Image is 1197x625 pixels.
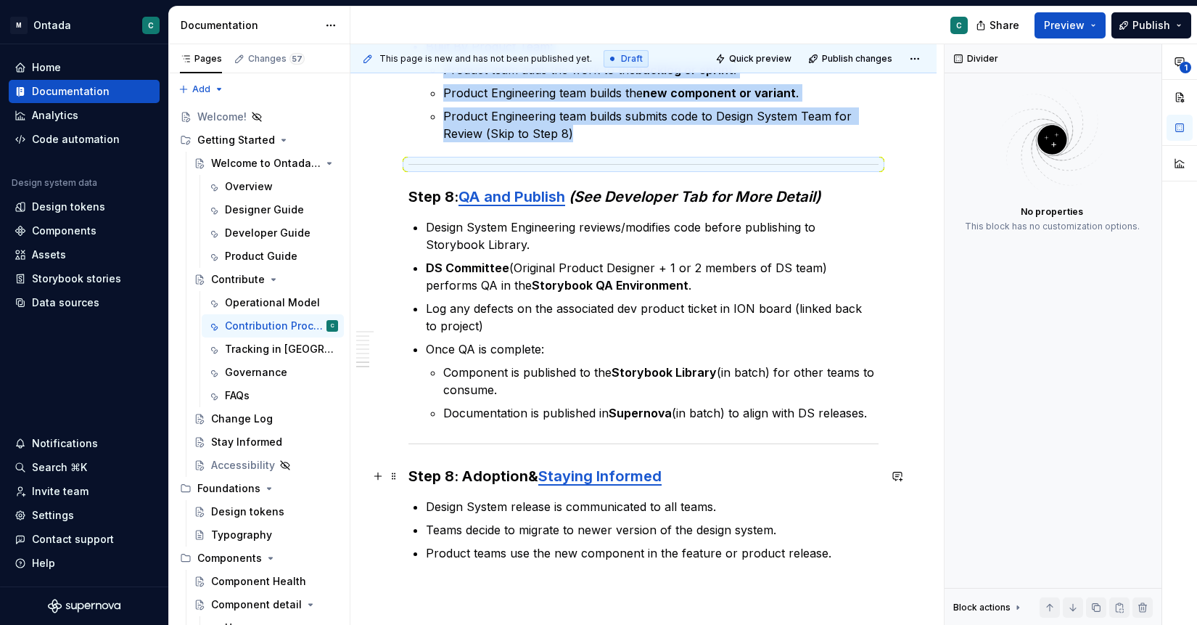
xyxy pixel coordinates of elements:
button: MOntadaC [3,9,165,41]
div: Design tokens [211,505,284,519]
div: Accessibility [211,458,275,473]
div: C [956,20,962,31]
p: Documentation is published in (in batch) to align with DS releases. [443,404,879,422]
a: Contribution ProcessC [202,314,344,338]
div: Invite team [32,484,89,499]
div: M [10,17,28,34]
div: Contribute [211,272,265,287]
div: Changes [248,53,305,65]
a: Design tokens [9,195,160,218]
a: Storybook stories [9,267,160,290]
p: Log any defects on the associated dev product ticket in ION board (linked back to project) [426,300,879,335]
div: No properties [1021,206,1083,218]
button: Help [9,552,160,575]
div: Help [32,556,55,571]
a: FAQs [202,384,344,407]
a: Stay Informed [188,430,344,454]
span: 57 [289,53,305,65]
strong: new component or variant [643,86,796,100]
div: Components [197,551,262,565]
strong: Storybook QA Environment [532,278,688,293]
button: Quick preview [711,49,798,69]
div: C [148,20,154,31]
span: Preview [1044,18,1085,33]
div: Foundations [197,481,260,496]
button: Search ⌘K [9,456,160,479]
a: Developer Guide [202,221,344,245]
span: 1 [1180,62,1191,73]
p: (Original Product Designer + 1 or 2 members of DS team) performs QA in the . [426,259,879,294]
div: Component detail [211,597,302,612]
div: Governance [225,365,287,380]
div: Getting Started [197,133,275,147]
a: Supernova Logo [48,599,120,613]
span: Quick preview [729,53,791,65]
p: Design System release is communicated to all teams. [426,498,879,515]
div: C [331,319,334,333]
a: Welcome! [174,105,344,128]
div: Welcome! [197,110,247,124]
p: Product Engineering team builds the . [443,84,879,102]
p: Teams decide to migrate to newer version of the design system. [426,521,879,539]
button: Publish changes [804,49,899,69]
a: Components [9,219,160,242]
h3: & [408,466,879,486]
div: Product Guide [225,249,297,264]
strong: Step 8: [408,188,458,205]
a: Design tokens [188,500,344,523]
p: Component is published to the (in batch) for other teams to consume. [443,364,879,399]
div: Stay Informed [211,435,282,449]
div: Settings [32,508,74,523]
div: Typography [211,528,272,542]
a: Data sources [9,291,160,314]
div: Change Log [211,412,273,426]
div: Welcome to Ontada Design System [211,156,321,171]
a: Welcome to Ontada Design System [188,152,344,175]
a: Settings [9,504,160,527]
div: Pages [180,53,222,65]
div: Foundations [174,477,344,500]
div: Operational Model [225,295,320,310]
div: Assets [32,248,66,262]
div: Home [32,60,61,75]
a: Designer Guide [202,198,344,221]
button: Add [174,79,229,99]
a: Governance [202,361,344,384]
a: Product Guide [202,245,344,268]
div: Notifications [32,436,98,451]
div: Data sources [32,295,99,310]
a: Code automation [9,128,160,151]
a: Component detail [188,593,344,616]
div: Contact support [32,532,114,547]
div: Component Health [211,574,306,589]
div: Documentation [32,84,110,99]
a: Accessibility [188,454,344,477]
p: Product Engineering team builds submits code to Design System Team for Review (Skip to Step 8) [443,107,879,142]
span: Add [192,83,210,95]
div: Developer Guide [225,226,310,240]
a: Operational Model [202,291,344,314]
div: Ontada [33,18,71,33]
div: FAQs [225,388,250,403]
strong: Step 8: Adoption [408,467,528,485]
a: Change Log [188,407,344,430]
div: Documentation [181,18,318,33]
a: QA and Publish [458,188,565,205]
div: Search ⌘K [32,460,87,475]
span: This page is new and has not been published yet. [379,53,592,65]
a: Contribute [188,268,344,291]
span: Share [990,18,1019,33]
a: Home [9,56,160,79]
div: Overview [225,179,273,194]
a: Documentation [9,80,160,103]
div: Code automation [32,132,120,147]
div: Block actions [953,597,1024,618]
a: Invite team [9,480,160,503]
a: Typography [188,523,344,547]
strong: DS Committee [426,261,509,275]
span: Draft [621,53,643,65]
p: Once QA is complete: [426,340,879,358]
button: Publish [1111,12,1191,38]
button: Notifications [9,432,160,455]
p: Product teams use the new component in the feature or product release. [426,544,879,562]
